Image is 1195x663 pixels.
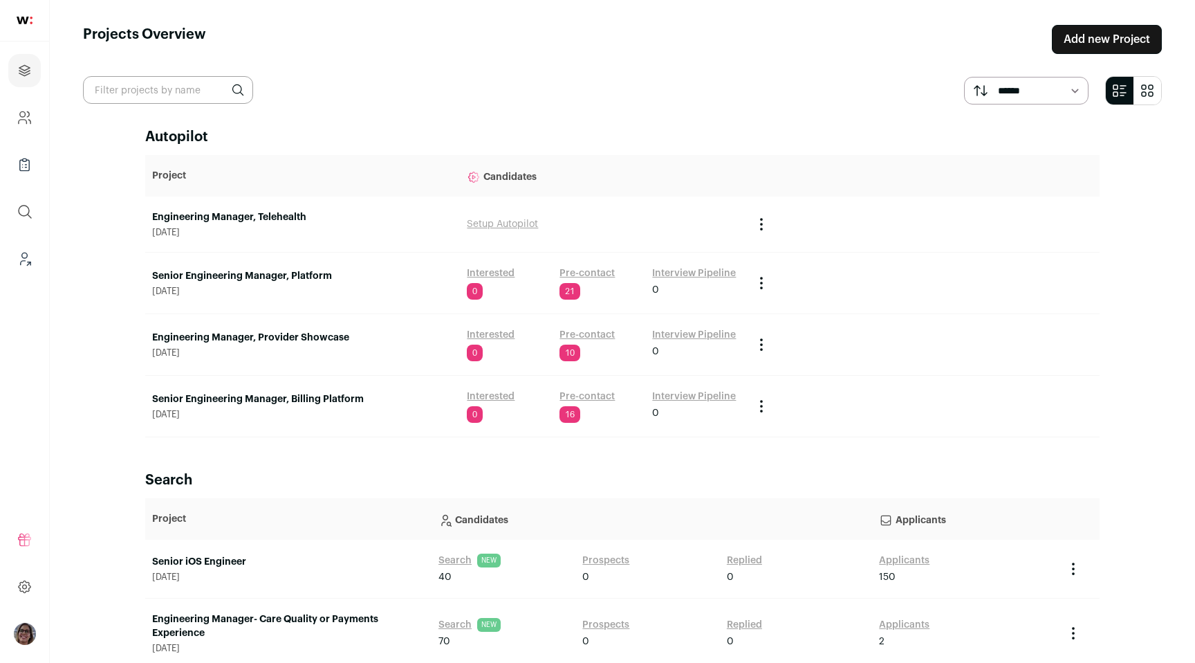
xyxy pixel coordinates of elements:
[152,210,453,224] a: Engineering Manager, Telehealth
[467,283,483,300] span: 0
[559,345,580,361] span: 10
[152,555,425,569] a: Senior iOS Engineer
[152,286,453,297] span: [DATE]
[559,266,615,280] a: Pre-contact
[652,345,659,358] span: 0
[83,76,253,104] input: Filter projects by name
[145,127,1100,147] h2: Autopilot
[753,398,770,415] button: Project Actions
[152,612,425,640] a: Engineering Manager- Care Quality or Payments Experience
[438,505,865,533] p: Candidates
[467,162,739,190] p: Candidates
[879,554,929,567] a: Applicants
[152,347,453,358] span: [DATE]
[753,336,770,353] button: Project Actions
[14,623,36,645] button: Open dropdown
[582,635,589,648] span: 0
[652,390,736,403] a: Interview Pipeline
[727,618,762,632] a: Replied
[152,392,453,406] a: Senior Engineering Manager, Billing Platform
[559,328,615,342] a: Pre-contact
[152,169,453,183] p: Project
[652,283,659,297] span: 0
[559,283,580,300] span: 21
[467,328,515,342] a: Interested
[467,345,483,361] span: 0
[152,269,453,283] a: Senior Engineering Manager, Platform
[467,219,538,229] a: Setup Autopilot
[152,227,453,238] span: [DATE]
[17,17,33,24] img: wellfound-shorthand-0d5821cbd27db2630d0214b213865d53afaa358527fdda9d0ea32b1df1b89c2c.svg
[1065,561,1082,577] button: Project Actions
[145,471,1100,490] h2: Search
[438,554,472,567] a: Search
[582,618,629,632] a: Prospects
[467,390,515,403] a: Interested
[879,635,884,648] span: 2
[152,409,453,420] span: [DATE]
[8,242,41,275] a: Leads (Backoffice)
[152,572,425,583] span: [DATE]
[727,570,734,584] span: 0
[879,570,896,584] span: 150
[879,618,929,632] a: Applicants
[8,148,41,181] a: Company Lists
[438,570,452,584] span: 40
[1052,25,1162,54] a: Add new Project
[438,635,450,648] span: 70
[753,275,770,291] button: Project Actions
[727,554,762,567] a: Replied
[152,512,425,526] p: Project
[438,618,472,632] a: Search
[727,635,734,648] span: 0
[152,331,453,345] a: Engineering Manager, Provider Showcase
[879,505,1051,533] p: Applicants
[8,101,41,134] a: Company and ATS Settings
[582,554,629,567] a: Prospects
[467,266,515,280] a: Interested
[83,25,206,54] h1: Projects Overview
[559,390,615,403] a: Pre-contact
[559,406,580,423] span: 16
[477,618,501,632] span: NEW
[477,554,501,567] span: NEW
[652,328,736,342] a: Interview Pipeline
[1065,625,1082,642] button: Project Actions
[652,266,736,280] a: Interview Pipeline
[8,54,41,87] a: Projects
[582,570,589,584] span: 0
[14,623,36,645] img: 7265042-medium_jpg
[467,406,483,423] span: 0
[152,643,425,654] span: [DATE]
[753,216,770,233] button: Project Actions
[652,406,659,420] span: 0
